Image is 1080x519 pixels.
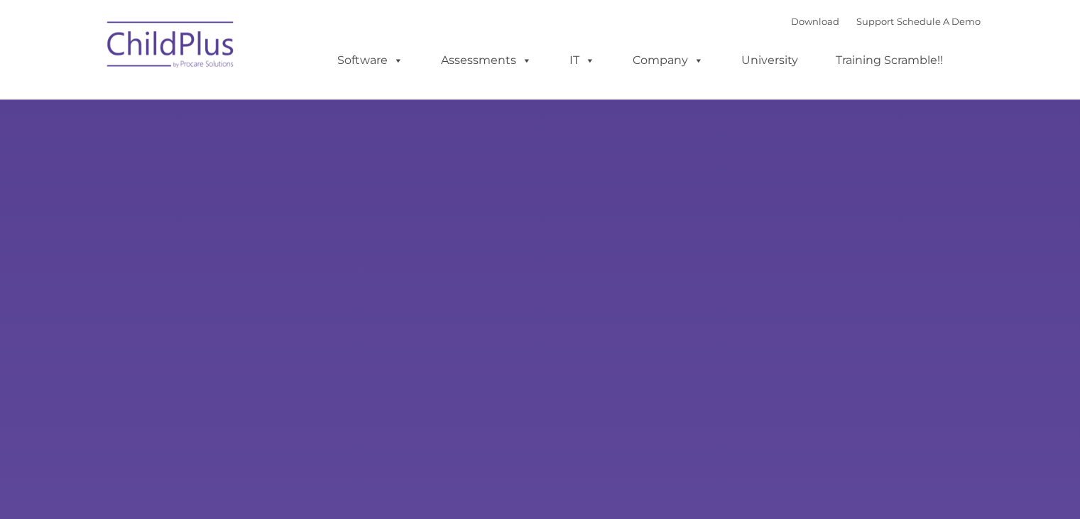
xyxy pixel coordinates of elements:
font: | [791,16,981,27]
a: Company [618,46,718,75]
a: Software [323,46,418,75]
a: Support [856,16,894,27]
a: Assessments [427,46,546,75]
a: Download [791,16,839,27]
a: Schedule A Demo [897,16,981,27]
a: IT [555,46,609,75]
img: ChildPlus by Procare Solutions [100,11,242,82]
a: University [727,46,812,75]
a: Training Scramble!! [822,46,957,75]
